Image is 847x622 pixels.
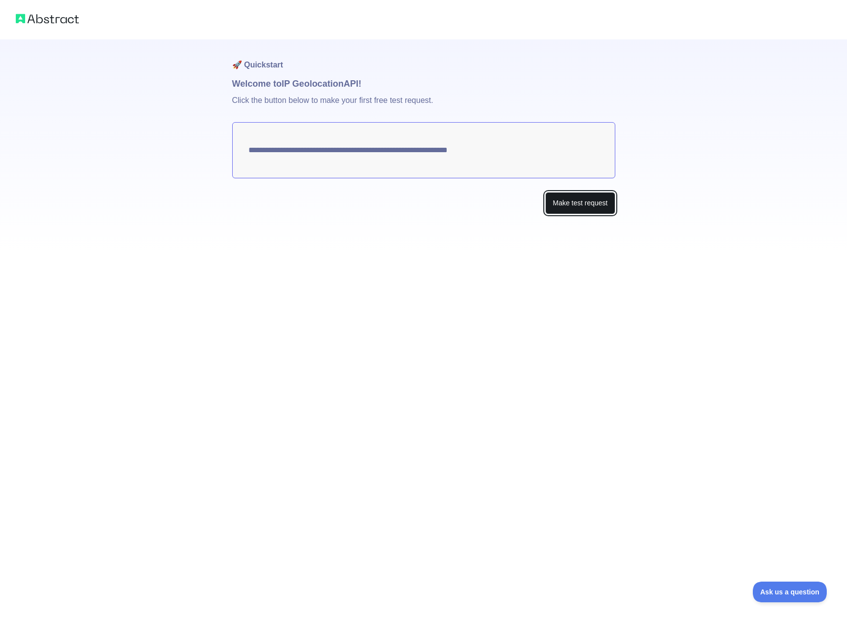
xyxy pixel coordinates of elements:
[232,39,615,77] h1: 🚀 Quickstart
[753,582,827,602] iframe: Toggle Customer Support
[232,91,615,122] p: Click the button below to make your first free test request.
[16,12,79,26] img: Abstract logo
[232,77,615,91] h1: Welcome to IP Geolocation API!
[545,192,615,214] button: Make test request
